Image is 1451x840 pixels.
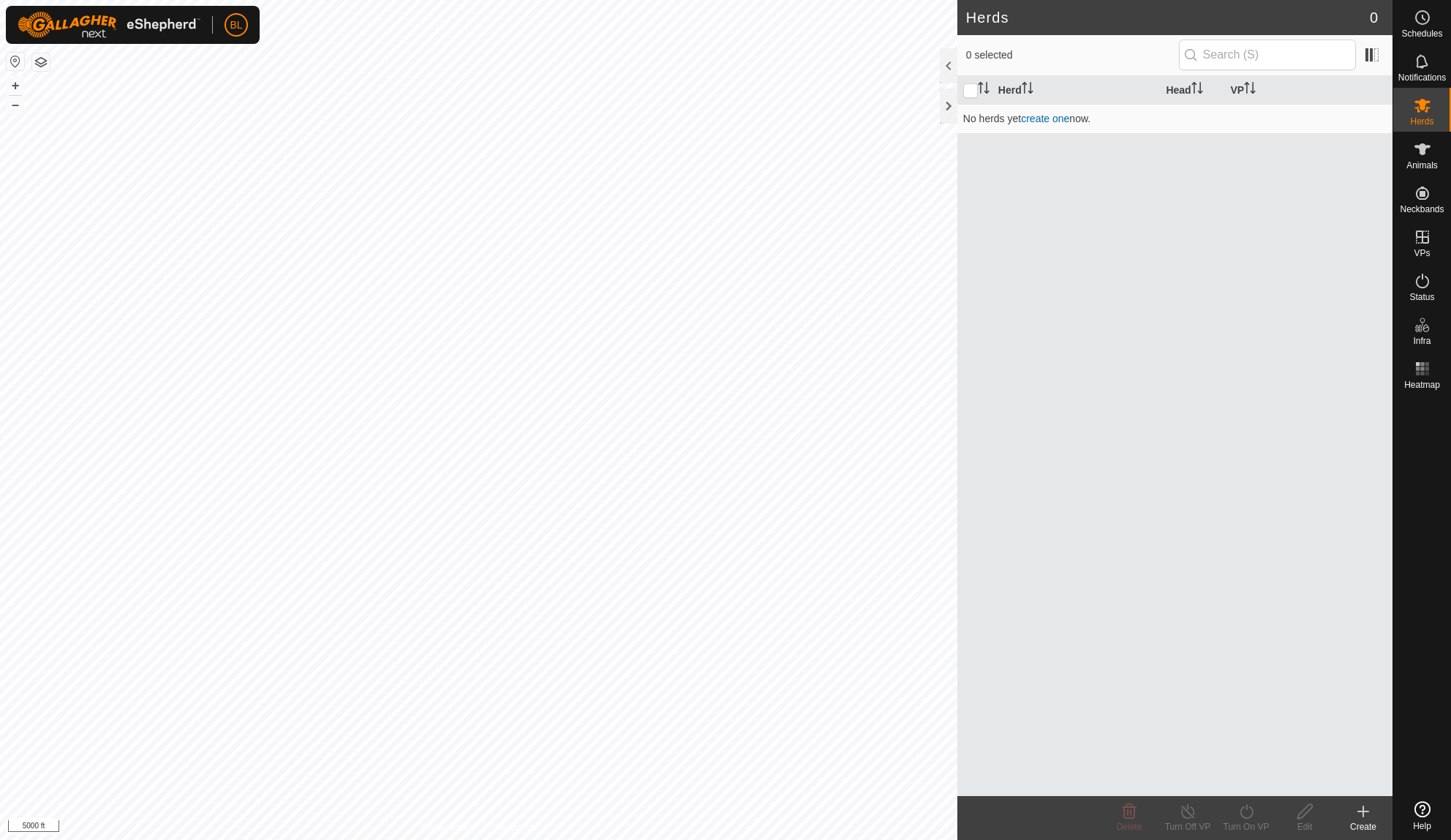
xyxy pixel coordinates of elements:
[1398,73,1446,82] span: Notifications
[1117,822,1142,832] span: Delete
[966,48,1179,63] span: 0 selected
[1410,117,1433,126] span: Herds
[1160,76,1224,105] th: Head
[421,821,475,834] a: Privacy Policy
[1414,249,1430,258] span: VPs
[32,53,50,71] button: Map Layers
[1413,822,1431,830] span: Help
[957,104,1392,133] td: No herds yet now.
[966,9,1370,26] h2: Herds
[7,77,24,94] button: +
[230,18,242,33] span: BL
[1244,84,1256,96] p-sorticon: Activate to sort
[493,821,536,834] a: Contact Us
[1275,820,1334,833] div: Edit
[1413,337,1431,345] span: Infra
[1404,380,1440,389] span: Heatmap
[1406,161,1438,170] span: Animals
[1401,29,1442,38] span: Schedules
[1158,820,1217,833] div: Turn Off VP
[1022,84,1033,96] p-sorticon: Activate to sort
[7,53,24,70] button: Reset Map
[1409,293,1434,301] span: Status
[7,96,24,113] button: –
[18,12,200,38] img: Gallagher Logo
[992,76,1161,105] th: Herd
[1191,84,1203,96] p-sorticon: Activate to sort
[1217,820,1275,833] div: Turn On VP
[1021,113,1069,124] a: create one
[1400,205,1444,214] span: Neckbands
[1224,76,1392,105] th: VP
[1393,795,1451,836] a: Help
[1334,820,1392,833] div: Create
[1179,40,1356,70] input: Search (S)
[1370,7,1378,29] span: 0
[978,84,990,96] p-sorticon: Activate to sort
